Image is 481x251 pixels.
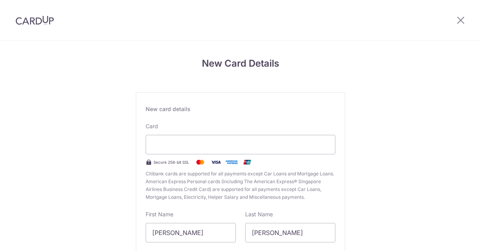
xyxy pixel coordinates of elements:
[431,228,473,247] iframe: Opens a widget where you can find more information
[146,210,173,218] label: First Name
[192,157,208,167] img: Mastercard
[208,157,224,167] img: Visa
[16,16,54,25] img: CardUp
[224,157,239,167] img: .alt.amex
[239,157,255,167] img: .alt.unionpay
[146,170,335,201] span: Citibank cards are supported for all payments except Car Loans and Mortgage Loans. American Expre...
[153,159,189,165] span: Secure 256-bit SSL
[245,210,273,218] label: Last Name
[245,223,335,242] input: Cardholder Last Name
[146,122,158,130] label: Card
[152,140,329,149] iframe: Secure payment input frame
[136,57,345,71] h4: New Card Details
[146,105,335,113] div: New card details
[146,223,236,242] input: Cardholder First Name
